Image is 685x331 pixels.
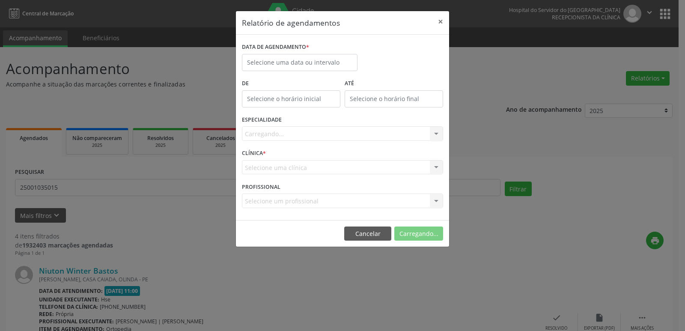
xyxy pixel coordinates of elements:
[345,77,443,90] label: ATÉ
[432,11,449,32] button: Close
[242,180,280,194] label: PROFISSIONAL
[345,90,443,107] input: Selecione o horário final
[242,41,309,54] label: DATA DE AGENDAMENTO
[242,54,357,71] input: Selecione uma data ou intervalo
[242,147,266,160] label: CLÍNICA
[242,17,340,28] h5: Relatório de agendamentos
[394,227,443,241] button: Carregando...
[242,90,340,107] input: Selecione o horário inicial
[344,227,391,241] button: Cancelar
[242,113,282,127] label: ESPECIALIDADE
[242,77,340,90] label: De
